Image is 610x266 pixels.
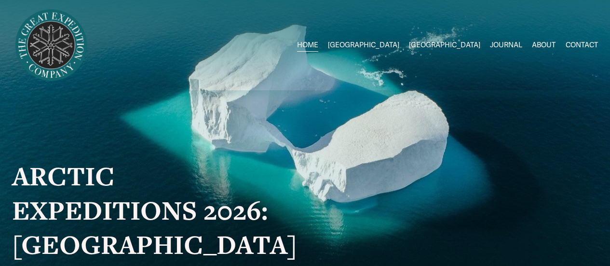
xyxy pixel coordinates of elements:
[532,38,556,53] a: ABOUT
[328,39,399,52] span: [GEOGRAPHIC_DATA]
[12,6,90,84] img: Arctic Expeditions
[566,38,598,53] a: CONTACT
[409,38,480,53] a: folder dropdown
[328,38,399,53] a: folder dropdown
[490,38,522,53] a: JOURNAL
[297,38,318,53] a: HOME
[409,39,480,52] span: [GEOGRAPHIC_DATA]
